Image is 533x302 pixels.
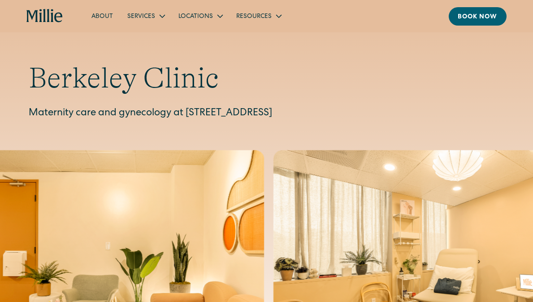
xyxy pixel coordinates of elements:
[236,12,272,22] div: Resources
[26,9,63,23] a: home
[29,61,504,96] h1: Berkeley Clinic
[29,106,504,121] p: Maternity care and gynecology at [STREET_ADDRESS]
[449,7,507,26] a: Book now
[171,9,229,23] div: Locations
[229,9,288,23] div: Resources
[120,9,171,23] div: Services
[84,9,120,23] a: About
[178,12,213,22] div: Locations
[458,13,498,22] div: Book now
[127,12,155,22] div: Services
